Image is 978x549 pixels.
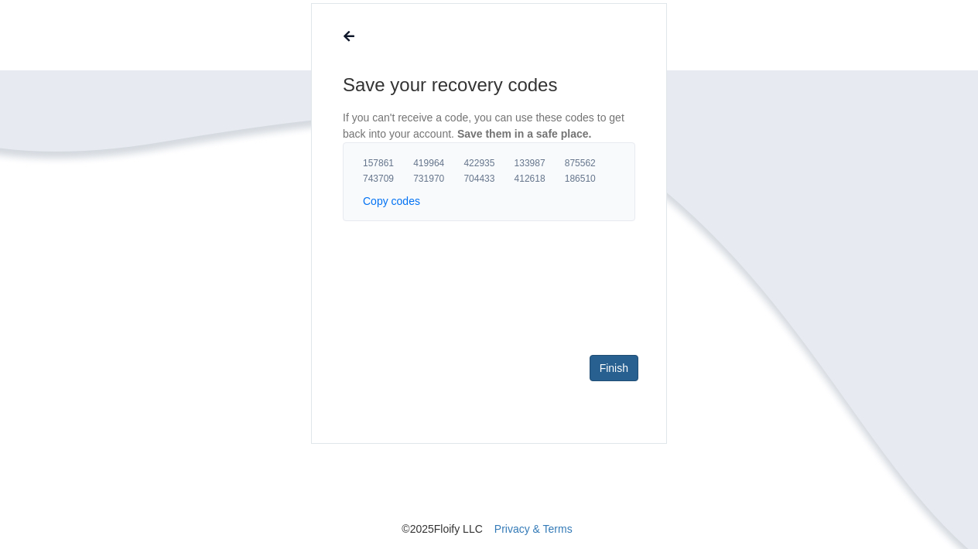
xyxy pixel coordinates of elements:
span: 704433 [463,172,514,185]
span: 731970 [413,172,463,185]
p: If you can't receive a code, you can use these codes to get back into your account. [343,110,635,142]
span: 743709 [363,172,413,185]
button: Copy codes [363,193,420,209]
span: 412618 [515,172,565,185]
span: 875562 [565,157,615,169]
span: 186510 [565,172,615,185]
span: 419964 [413,157,463,169]
h1: Save your recovery codes [343,73,635,97]
a: Privacy & Terms [494,523,573,535]
span: 157861 [363,157,413,169]
span: 422935 [463,157,514,169]
nav: © 2025 Floify LLC [48,444,930,537]
span: 133987 [515,157,565,169]
a: Finish [590,355,638,381]
span: Save them in a safe place. [457,128,592,140]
